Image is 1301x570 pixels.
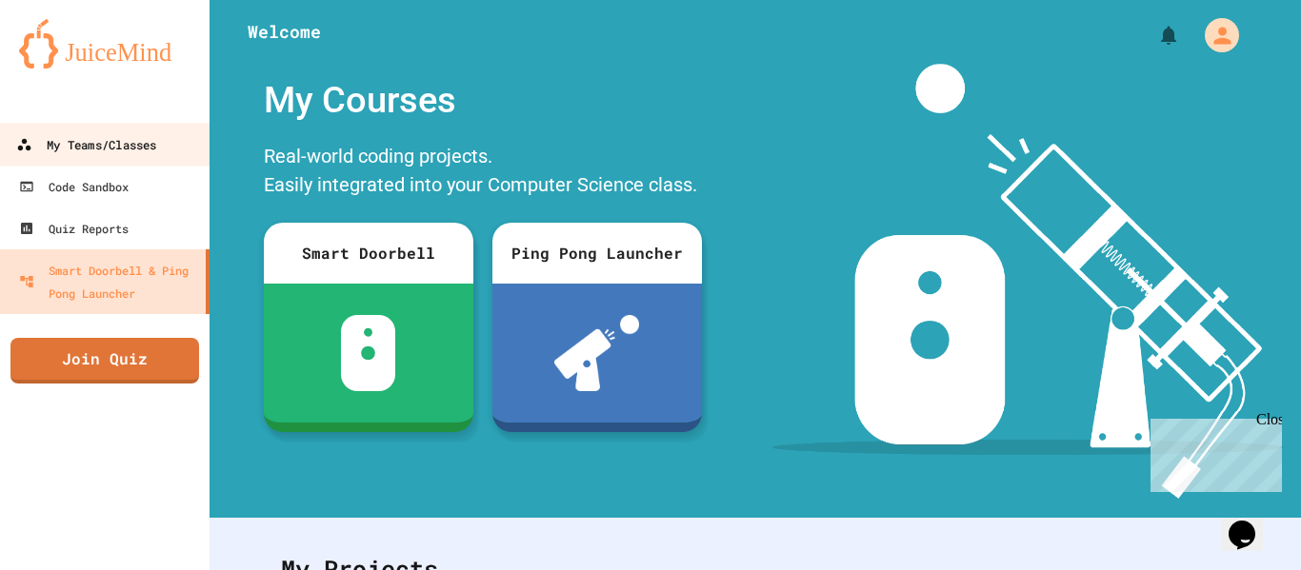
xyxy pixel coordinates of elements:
img: logo-orange.svg [19,19,190,69]
a: Join Quiz [10,338,199,383]
div: Ping Pong Launcher [492,223,702,284]
div: Code Sandbox [19,175,129,198]
div: My Teams/Classes [16,133,156,157]
div: My Notifications [1122,19,1185,51]
div: Smart Doorbell [264,223,473,284]
img: ppl-with-ball.png [554,315,639,391]
div: My Account [1185,13,1244,57]
div: Real-world coding projects. Easily integrated into your Computer Science class. [254,137,711,208]
img: banner-image-my-projects.png [772,64,1283,499]
div: Quiz Reports [19,217,129,240]
div: My Courses [254,64,711,137]
iframe: chat widget [1143,411,1282,492]
iframe: chat widget [1221,494,1282,551]
img: sdb-white.svg [341,315,395,391]
div: Chat with us now!Close [8,8,131,121]
div: Smart Doorbell & Ping Pong Launcher [19,259,198,305]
